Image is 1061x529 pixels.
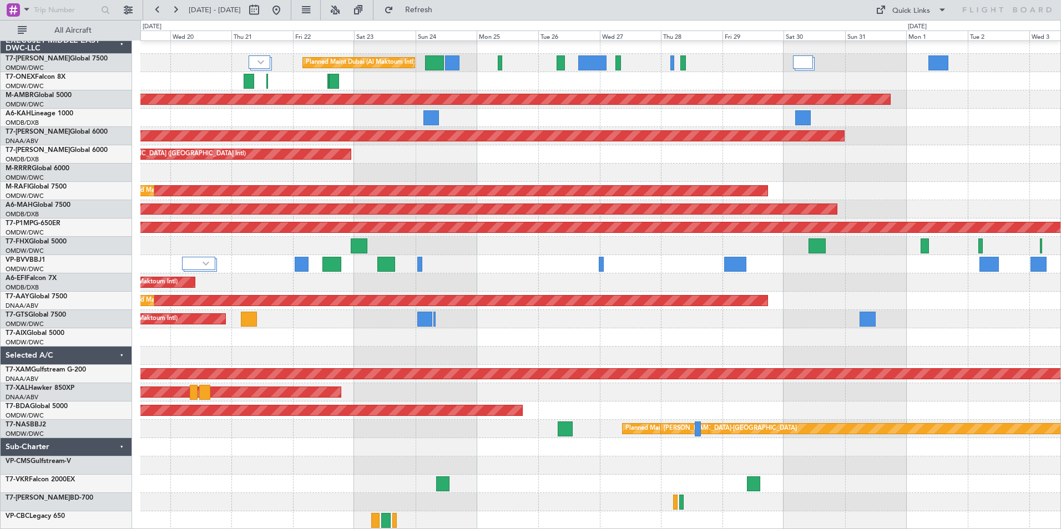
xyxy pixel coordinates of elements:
a: T7-FHXGlobal 5000 [6,238,67,245]
img: arrow-gray.svg [257,60,264,64]
a: M-RAFIGlobal 7500 [6,184,67,190]
a: OMDB/DXB [6,210,39,218]
a: M-RRRRGlobal 6000 [6,165,69,172]
a: OMDW/DWC [6,430,44,438]
span: T7-GTS [6,312,28,318]
a: OMDB/DXB [6,283,39,292]
a: OMDW/DWC [6,338,44,347]
div: Fri 29 [723,30,784,40]
a: A6-EFIFalcon 7X [6,275,57,282]
div: Mon 25 [477,30,538,40]
img: arrow-gray.svg [203,261,209,266]
div: Sat 23 [354,30,416,40]
a: OMDW/DWC [6,411,44,420]
a: OMDB/DXB [6,155,39,164]
a: VP-CBCLegacy 650 [6,513,65,520]
a: T7-[PERSON_NAME]BD-700 [6,495,93,501]
a: T7-AAYGlobal 7500 [6,293,67,300]
span: T7-AIX [6,330,27,337]
a: VP-BVVBBJ1 [6,257,46,263]
a: T7-GTSGlobal 7500 [6,312,66,318]
span: T7-[PERSON_NAME] [6,495,70,501]
a: T7-[PERSON_NAME]Global 6000 [6,129,108,135]
a: OMDW/DWC [6,100,44,109]
span: [DATE] - [DATE] [189,5,241,15]
span: M-RAFI [6,184,29,190]
span: T7-AAY [6,293,29,300]
span: T7-XAM [6,367,31,373]
button: Quick Links [870,1,952,19]
div: Sat 30 [784,30,845,40]
div: Sun 31 [845,30,907,40]
a: OMDW/DWC [6,192,44,200]
a: DNAA/ABV [6,393,38,401]
span: T7-[PERSON_NAME] [6,129,70,135]
div: Tue 26 [538,30,600,40]
span: VP-BVV [6,257,29,263]
a: DNAA/ABV [6,137,38,145]
a: T7-NASBBJ2 [6,421,46,428]
span: VP-CBC [6,513,29,520]
a: T7-[PERSON_NAME]Global 6000 [6,147,108,154]
span: T7-ONEX [6,74,35,80]
a: OMDW/DWC [6,174,44,182]
div: Wed 20 [170,30,232,40]
a: T7-VKRFalcon 2000EX [6,476,75,483]
div: Sun 24 [416,30,477,40]
a: A6-MAHGlobal 7500 [6,202,70,208]
a: T7-[PERSON_NAME]Global 7500 [6,55,108,62]
span: A6-MAH [6,202,33,208]
div: Quick Links [892,6,930,17]
span: M-AMBR [6,92,34,99]
div: Planned Maint Dubai (Al Maktoum Intl) [306,54,415,71]
span: Refresh [396,6,442,14]
a: OMDW/DWC [6,64,44,72]
span: T7-P1MP [6,220,33,227]
span: T7-[PERSON_NAME] [6,55,70,62]
div: Thu 21 [231,30,293,40]
a: M-AMBRGlobal 5000 [6,92,72,99]
div: Planned Maint [GEOGRAPHIC_DATA]-[GEOGRAPHIC_DATA] [625,420,797,437]
div: [DATE] [908,22,927,32]
div: [PERSON_NAME] ([PERSON_NAME] Intl) [664,420,780,437]
a: DNAA/ABV [6,302,38,310]
input: Trip Number [34,2,98,18]
div: Mon 1 [906,30,968,40]
a: T7-ONEXFalcon 8X [6,74,65,80]
span: T7-BDA [6,403,30,410]
span: T7-NAS [6,421,30,428]
a: T7-XAMGulfstream G-200 [6,367,86,373]
button: All Aircraft [12,22,120,39]
a: OMDW/DWC [6,265,44,273]
span: T7-[PERSON_NAME] [6,147,70,154]
a: T7-AIXGlobal 5000 [6,330,64,337]
a: OMDW/DWC [6,320,44,328]
div: Planned Maint [GEOGRAPHIC_DATA] ([GEOGRAPHIC_DATA] Intl) [60,146,246,162]
div: Fri 22 [293,30,355,40]
span: A6-KAH [6,110,31,117]
a: T7-BDAGlobal 5000 [6,403,68,410]
a: A6-KAHLineage 1000 [6,110,73,117]
div: Thu 28 [661,30,723,40]
span: T7-FHX [6,238,29,245]
span: All Aircraft [29,27,117,34]
a: OMDB/DXB [6,119,39,127]
span: T7-XAL [6,385,28,391]
a: OMDW/DWC [6,228,44,237]
a: DNAA/ABV [6,375,38,383]
span: A6-EFI [6,275,26,282]
div: Wed 27 [600,30,661,40]
a: OMDW/DWC [6,82,44,90]
span: M-RRRR [6,165,32,172]
span: T7-VKR [6,476,29,483]
a: T7-XALHawker 850XP [6,385,74,391]
a: OMDW/DWC [6,247,44,255]
div: [DATE] [143,22,161,32]
span: VP-CMS [6,458,31,465]
a: T7-P1MPG-650ER [6,220,60,227]
a: VP-CMSGulfstream-V [6,458,71,465]
button: Refresh [379,1,446,19]
div: Tue 2 [968,30,1029,40]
